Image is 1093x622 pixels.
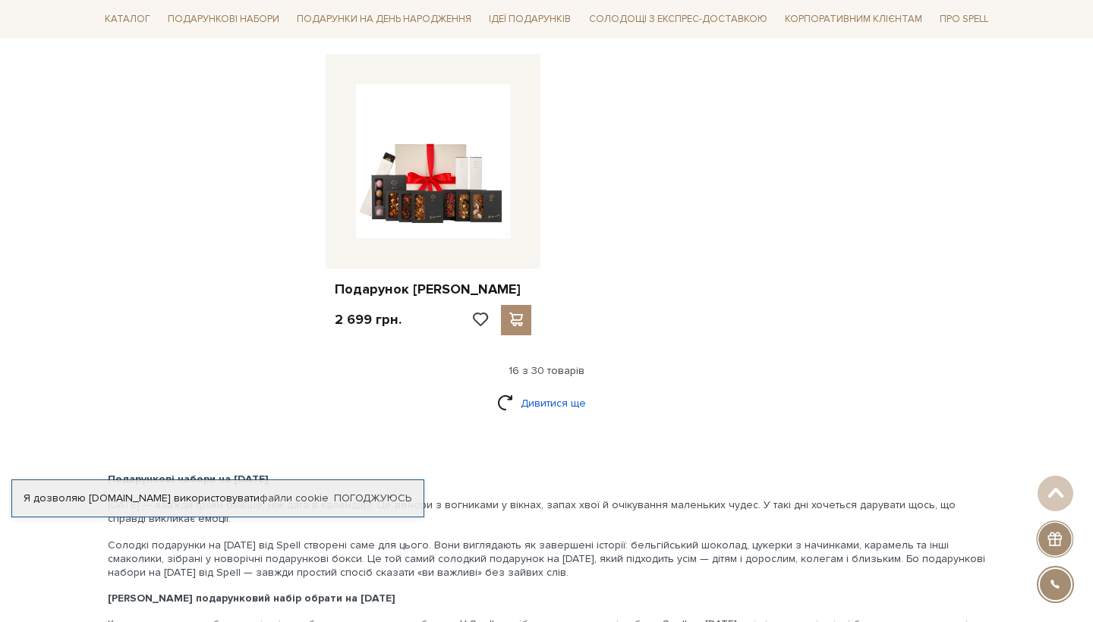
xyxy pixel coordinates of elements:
[162,8,285,31] a: Подарункові набори
[934,8,994,31] a: Про Spell
[12,492,424,505] div: Я дозволяю [DOMAIN_NAME] використовувати
[583,6,773,32] a: Солодощі з експрес-доставкою
[335,311,402,328] p: 2 699 грн.
[291,8,477,31] a: Подарунки на День народження
[335,281,531,298] a: Подарунок [PERSON_NAME]
[260,492,329,504] a: файли cookie
[108,539,985,580] p: Солодкі подарунки на [DATE] від Spell створені саме для цього. Вони виглядають як завершені істор...
[99,8,156,31] a: Каталог
[483,8,577,31] a: Ідеї подарунків
[108,498,985,526] p: [DATE] — завжди трохи більше, ніж дата в календарі. Це вечори з вогниками у вікнах, запах хвої й ...
[497,390,596,416] a: Дивитися ще
[108,592,395,605] b: [PERSON_NAME] подарунковий набір обрати на [DATE]
[108,473,269,485] b: Подарункові набори на [DATE]
[334,492,411,505] a: Погоджуюсь
[779,8,928,31] a: Корпоративним клієнтам
[93,364,1000,378] div: 16 з 30 товарів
